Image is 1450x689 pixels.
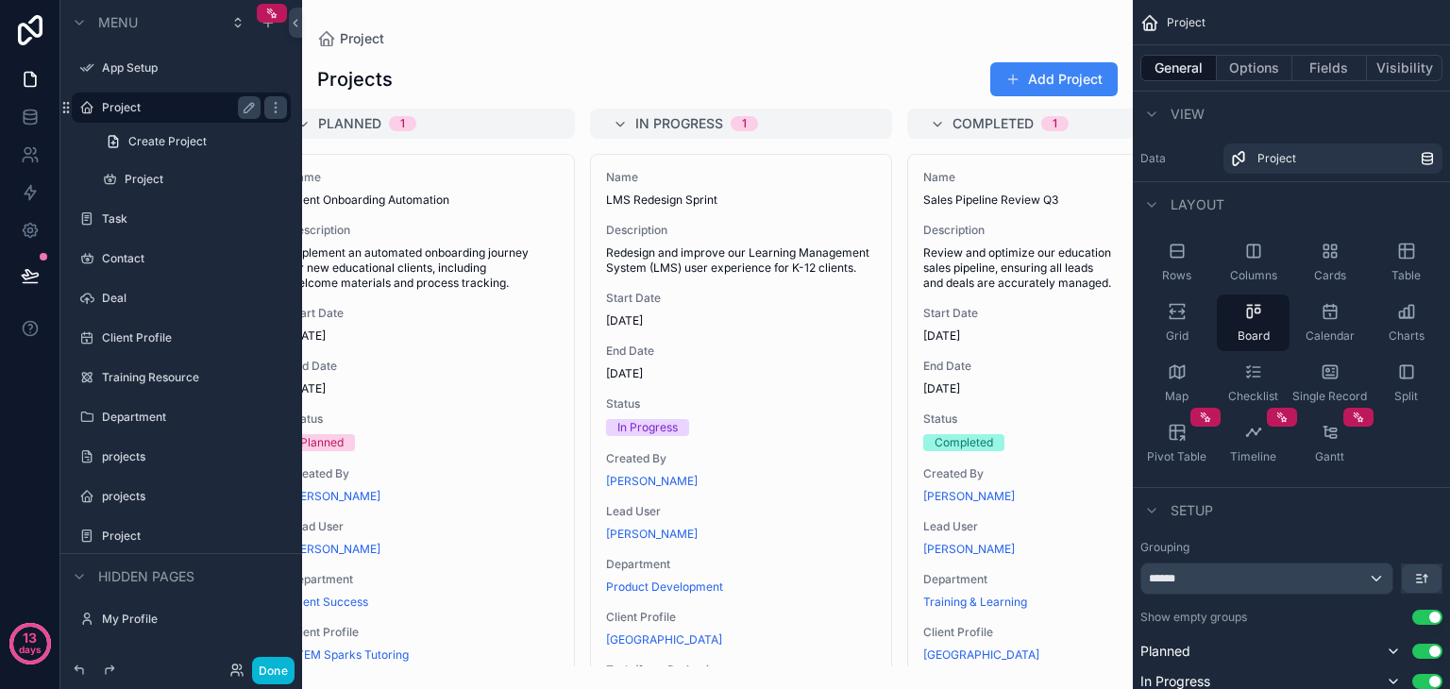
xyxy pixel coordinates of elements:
[1140,234,1213,291] button: Rows
[1367,55,1442,81] button: Visibility
[1238,328,1270,344] span: Board
[1217,234,1290,291] button: Columns
[606,527,698,542] span: [PERSON_NAME]
[102,410,287,425] label: Department
[990,62,1118,96] button: Add Project
[606,344,876,359] span: End Date
[1391,268,1421,283] span: Table
[289,595,368,610] a: Client Success
[1140,294,1213,351] button: Grid
[1147,449,1206,464] span: Pivot Table
[102,60,287,76] label: App Setup
[289,647,409,663] a: STEM Sparks Tutoring
[340,29,384,48] span: Project
[606,223,876,238] span: Description
[102,529,287,544] a: Project
[606,396,876,412] span: Status
[1370,294,1442,351] button: Charts
[23,629,37,647] p: 13
[289,542,380,557] a: [PERSON_NAME]
[1217,415,1290,472] button: Timeline
[1370,355,1442,412] button: Split
[606,663,876,678] span: Task (from Project)
[1314,268,1346,283] span: Cards
[1292,55,1368,81] button: Fields
[1140,610,1247,625] label: Show empty groups
[318,114,381,133] span: Planned
[289,193,559,208] span: Client Onboarding Automation
[923,542,1015,557] a: [PERSON_NAME]
[1389,328,1425,344] span: Charts
[102,370,287,385] a: Training Resource
[98,13,138,32] span: Menu
[1165,389,1189,404] span: Map
[1230,449,1276,464] span: Timeline
[1167,15,1206,30] span: Project
[1140,151,1216,166] label: Data
[317,66,393,92] h1: Projects
[606,632,722,647] span: [GEOGRAPHIC_DATA]
[1230,268,1277,283] span: Columns
[923,412,1193,427] span: Status
[317,29,384,48] a: Project
[923,489,1015,504] a: [PERSON_NAME]
[923,245,1193,291] span: Review and optimize our education sales pipeline, ensuring all leads and deals are accurately man...
[102,291,287,306] label: Deal
[923,466,1193,481] span: Created By
[102,211,287,227] label: Task
[1162,268,1191,283] span: Rows
[1370,234,1442,291] button: Table
[606,170,876,185] span: Name
[1217,294,1290,351] button: Board
[102,489,287,504] a: projects
[606,366,876,381] span: [DATE]
[289,359,559,374] span: End Date
[606,451,876,466] span: Created By
[1217,55,1292,81] button: Options
[1166,328,1189,344] span: Grid
[923,595,1027,610] span: Training & Learning
[923,647,1039,663] a: [GEOGRAPHIC_DATA]
[923,306,1193,321] span: Start Date
[289,412,559,427] span: Status
[1293,415,1366,472] button: Gantt
[923,328,1193,344] span: [DATE]
[289,328,559,344] span: [DATE]
[102,251,287,266] a: Contact
[606,313,876,328] span: [DATE]
[606,291,876,306] span: Start Date
[606,504,876,519] span: Lead User
[289,489,380,504] a: [PERSON_NAME]
[606,474,698,489] span: [PERSON_NAME]
[128,134,207,149] span: Create Project
[606,245,876,276] span: Redesign and improve our Learning Management System (LMS) user experience for K-12 clients.
[1171,105,1205,124] span: View
[102,612,287,627] label: My Profile
[606,580,723,595] a: Product Development
[102,449,287,464] label: projects
[125,172,287,187] label: Project
[923,381,1193,396] span: [DATE]
[1140,355,1213,412] button: Map
[923,359,1193,374] span: End Date
[289,572,559,587] span: Department
[635,114,723,133] span: In Progress
[1293,234,1366,291] button: Cards
[102,330,287,345] a: Client Profile
[1140,415,1213,472] button: Pivot Table
[102,100,253,115] label: Project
